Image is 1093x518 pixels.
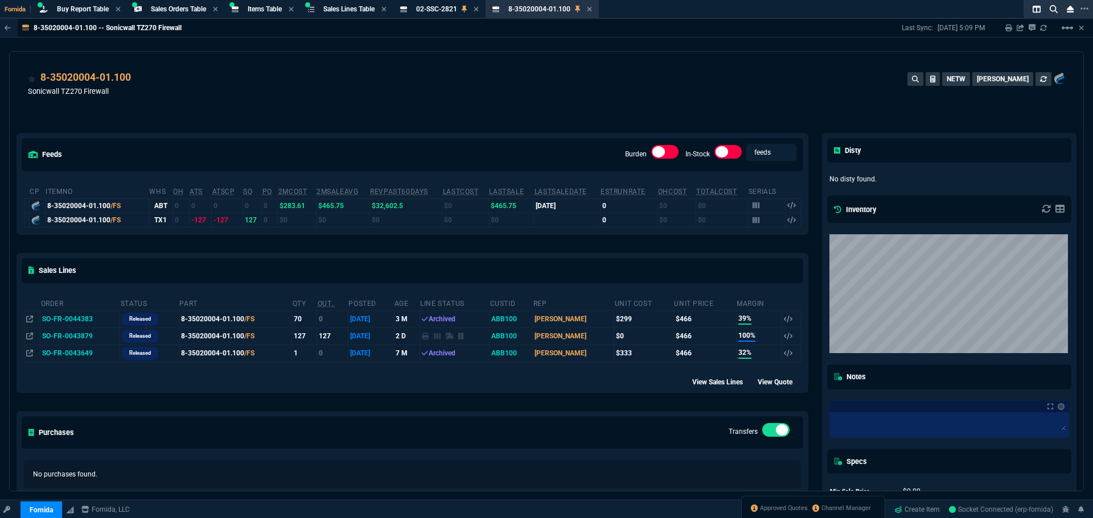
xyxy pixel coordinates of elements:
td: 2 D [394,328,420,345]
th: Posted [348,295,393,311]
nx-icon: Open New Tab [1080,3,1088,14]
td: 70 [292,310,317,328]
div: Archived [422,348,487,358]
td: [PERSON_NAME] [533,310,614,328]
td: SO-FR-0043879 [40,328,120,345]
td: 0 [317,310,348,328]
td: -127 [212,213,243,227]
div: View Quote [758,376,803,387]
th: Serials [748,183,786,199]
td: $0 [442,213,489,227]
td: $466 [673,345,736,362]
td: 8-35020004-01.100 [179,328,291,345]
td: $466 [673,310,736,328]
span: Items Table [248,5,282,13]
span: 02-SSC-2821 [416,5,457,13]
h5: Sales Lines [28,265,76,276]
a: 8-35020004-01.100 [40,70,131,85]
span: /FS [110,216,121,224]
abbr: The date of the last SO Inv price. No time limit. (ignore zeros) [535,188,587,196]
h5: Purchases [28,427,74,438]
abbr: The last purchase cost from PO Order [443,188,479,196]
th: Unit Price [673,295,736,311]
tr: undefined [829,485,974,498]
td: TX1 [149,213,172,227]
div: 8-35020004-01.100 [47,201,147,211]
nx-icon: Search [1045,2,1062,16]
nx-icon: Open In Opposite Panel [26,315,33,323]
a: Create Item [890,501,944,518]
div: 8-35020004-01.100 [47,215,147,225]
abbr: Total units on open Purchase Orders [262,188,272,196]
abbr: ATS with all companies combined [212,188,235,196]
div: Burden [651,145,679,163]
button: NETW [942,72,970,86]
span: /FS [110,202,121,210]
h5: Disty [834,145,861,156]
td: Min Sale Price [829,485,892,498]
h5: feeds [28,149,62,160]
th: ItemNo [45,183,149,199]
p: Last Sync: [902,23,938,32]
abbr: Avg Sale from SO invoices for 2 months [317,188,358,196]
td: $0 [696,213,748,227]
nx-icon: Close Tab [474,5,479,14]
td: [PERSON_NAME] [533,345,614,362]
td: 0 [243,198,261,213]
th: Part [179,295,291,311]
nx-icon: Close Tab [381,5,387,14]
td: 0 [600,198,658,213]
span: Sales Orders Table [151,5,206,13]
td: ABB100 [490,310,533,328]
nx-icon: Close Tab [289,5,294,14]
td: $0 [278,213,316,227]
span: Sales Lines Table [323,5,375,13]
span: Approved Quotes [760,504,808,513]
td: 0 [189,198,211,213]
td: 127 [243,213,261,227]
td: 1 [292,345,317,362]
label: Burden [625,150,647,158]
td: $465.75 [488,198,533,213]
abbr: Outstanding (To Ship) [318,300,335,308]
td: $466 [673,328,736,345]
span: 32% [738,347,751,359]
h5: Specs [834,456,867,467]
nx-icon: Close Tab [587,5,592,14]
td: 0 [262,213,278,227]
span: 0 [903,487,921,495]
label: In-Stock [685,150,710,158]
th: CustId [490,295,533,311]
label: Transfers [729,428,758,436]
span: 100% [738,330,755,342]
div: View Sales Lines [692,376,753,387]
th: Order [40,295,120,311]
th: Unit Cost [614,295,674,311]
td: $0 [488,213,533,227]
th: Line Status [420,295,489,311]
nx-icon: Split Panels [1028,2,1045,16]
span: 39% [738,313,751,325]
th: age [394,295,420,311]
td: 3 M [394,310,420,328]
div: $333 [616,348,671,358]
th: Rep [533,295,614,311]
span: Channel Manager [821,504,871,513]
td: $0 [369,213,442,227]
nx-icon: Close Tab [213,5,218,14]
abbr: Total sales within a 30 day window based on last time there was inventory [601,188,646,196]
td: [DATE] [348,328,393,345]
td: 8-35020004-01.100 [179,345,291,362]
h5: Notes [834,371,866,382]
a: msbcCompanyName [78,504,133,515]
nx-icon: Close Tab [116,5,121,14]
td: SO-FR-0044383 [40,310,120,328]
p: Sonicwall TZ270 Firewall [28,86,141,97]
td: $0 [442,198,489,213]
abbr: Avg Cost of Inventory on-hand [658,188,687,196]
mat-icon: Example home icon [1061,21,1074,35]
span: Buy Report Table [57,5,109,13]
td: [DATE] [348,310,393,328]
td: 7 M [394,345,420,362]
